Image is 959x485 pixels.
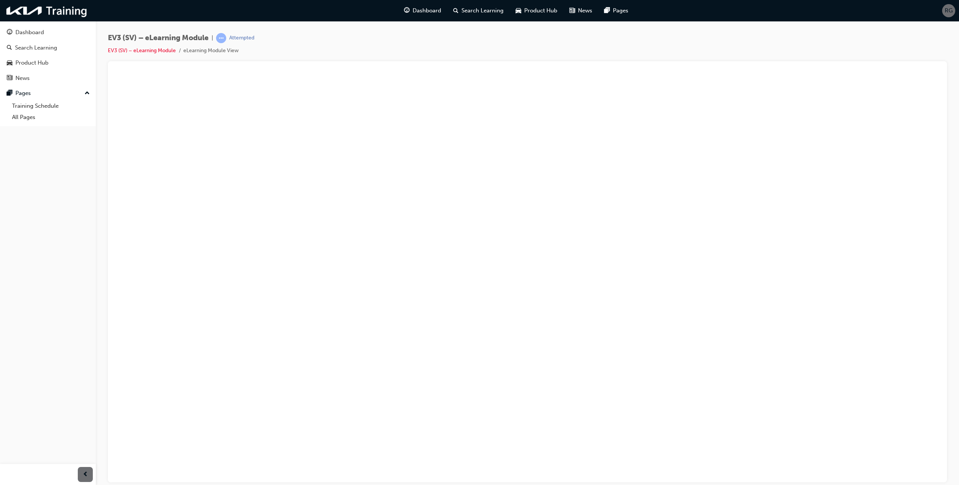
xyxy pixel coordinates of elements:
[15,28,44,37] div: Dashboard
[3,71,93,85] a: News
[15,59,48,67] div: Product Hub
[7,29,12,36] span: guage-icon
[15,44,57,52] div: Search Learning
[578,6,592,15] span: News
[516,6,521,15] span: car-icon
[9,100,93,112] a: Training Schedule
[613,6,628,15] span: Pages
[404,6,410,15] span: guage-icon
[7,75,12,82] span: news-icon
[398,3,447,18] a: guage-iconDashboard
[3,86,93,100] button: Pages
[3,24,93,86] button: DashboardSearch LearningProduct HubNews
[9,111,93,123] a: All Pages
[3,56,93,70] a: Product Hub
[83,470,88,479] span: prev-icon
[7,60,12,66] span: car-icon
[7,90,12,97] span: pages-icon
[604,6,610,15] span: pages-icon
[4,3,90,18] img: kia-training
[108,34,209,42] span: EV3 (SV) – eLearning Module
[85,89,90,98] span: up-icon
[569,6,575,15] span: news-icon
[510,3,563,18] a: car-iconProduct Hub
[212,34,213,42] span: |
[524,6,557,15] span: Product Hub
[942,4,955,17] button: RG
[216,33,226,43] span: learningRecordVerb_ATTEMPT-icon
[108,47,176,54] a: EV3 (SV) – eLearning Module
[413,6,441,15] span: Dashboard
[229,35,254,42] div: Attempted
[183,47,239,55] li: eLearning Module View
[7,45,12,51] span: search-icon
[598,3,634,18] a: pages-iconPages
[461,6,504,15] span: Search Learning
[3,41,93,55] a: Search Learning
[3,26,93,39] a: Dashboard
[447,3,510,18] a: search-iconSearch Learning
[945,6,953,15] span: RG
[15,89,31,98] div: Pages
[15,74,30,83] div: News
[453,6,458,15] span: search-icon
[563,3,598,18] a: news-iconNews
